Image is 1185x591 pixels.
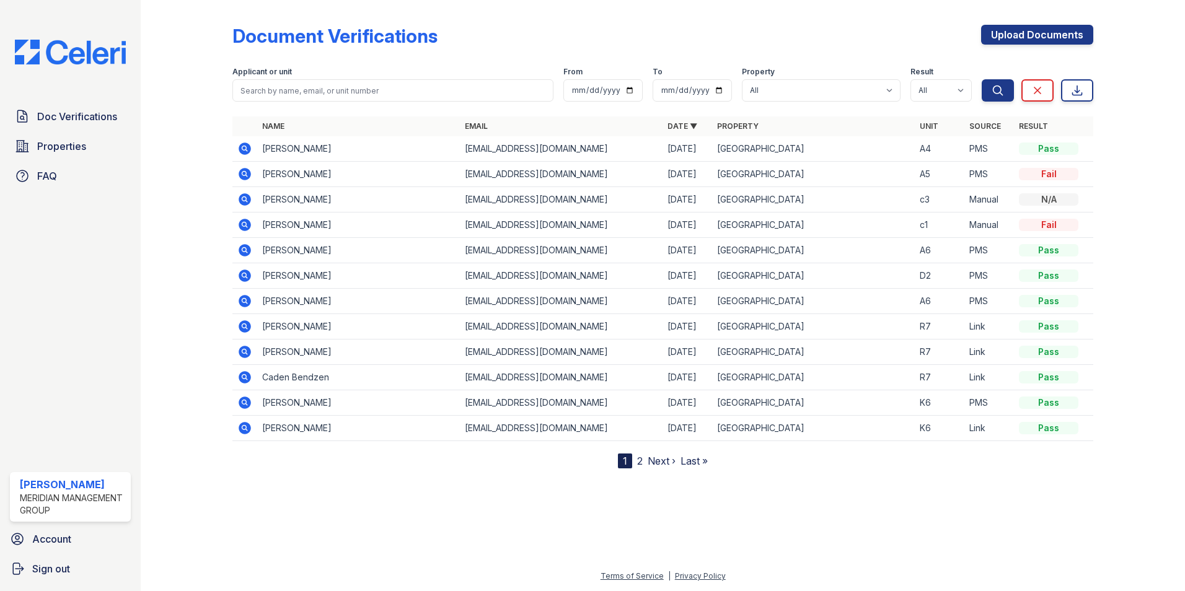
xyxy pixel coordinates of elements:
[232,25,438,47] div: Document Verifications
[37,169,57,183] span: FAQ
[663,416,712,441] td: [DATE]
[964,289,1014,314] td: PMS
[712,187,915,212] td: [GEOGRAPHIC_DATA]
[964,314,1014,339] td: Link
[964,339,1014,365] td: Link
[915,416,964,441] td: K6
[915,339,964,365] td: R7
[1019,320,1078,333] div: Pass
[257,289,460,314] td: [PERSON_NAME]
[460,390,663,416] td: [EMAIL_ADDRESS][DOMAIN_NAME]
[712,314,915,339] td: [GEOGRAPHIC_DATA]
[964,162,1014,187] td: PMS
[460,339,663,365] td: [EMAIL_ADDRESS][DOMAIN_NAME]
[1019,244,1078,256] div: Pass
[920,121,938,131] a: Unit
[668,571,671,580] div: |
[663,339,712,365] td: [DATE]
[1019,295,1078,307] div: Pass
[257,238,460,263] td: [PERSON_NAME]
[915,263,964,289] td: D2
[663,162,712,187] td: [DATE]
[915,390,964,416] td: K6
[32,561,70,576] span: Sign out
[20,477,126,492] div: [PERSON_NAME]
[648,455,676,467] a: Next ›
[1019,396,1078,409] div: Pass
[675,571,726,580] a: Privacy Policy
[915,314,964,339] td: R7
[257,162,460,187] td: [PERSON_NAME]
[460,212,663,238] td: [EMAIL_ADDRESS][DOMAIN_NAME]
[460,263,663,289] td: [EMAIL_ADDRESS][DOMAIN_NAME]
[915,162,964,187] td: A5
[1019,422,1078,434] div: Pass
[663,365,712,390] td: [DATE]
[964,136,1014,162] td: PMS
[5,556,136,581] a: Sign out
[712,162,915,187] td: [GEOGRAPHIC_DATA]
[663,314,712,339] td: [DATE]
[37,139,86,154] span: Properties
[712,289,915,314] td: [GEOGRAPHIC_DATA]
[460,416,663,441] td: [EMAIL_ADDRESS][DOMAIN_NAME]
[257,136,460,162] td: [PERSON_NAME]
[964,263,1014,289] td: PMS
[1019,121,1048,131] a: Result
[20,492,126,517] div: Meridian Management Group
[460,136,663,162] td: [EMAIL_ADDRESS][DOMAIN_NAME]
[460,365,663,390] td: [EMAIL_ADDRESS][DOMAIN_NAME]
[964,416,1014,441] td: Link
[257,390,460,416] td: [PERSON_NAME]
[460,314,663,339] td: [EMAIL_ADDRESS][DOMAIN_NAME]
[964,212,1014,238] td: Manual
[712,238,915,263] td: [GEOGRAPHIC_DATA]
[232,67,292,77] label: Applicant or unit
[964,365,1014,390] td: Link
[964,187,1014,212] td: Manual
[465,121,488,131] a: Email
[964,390,1014,416] td: PMS
[5,40,136,64] img: CE_Logo_Blue-a8612792a0a2168367f1c8372b55b34899dd931a85d93a1a3d3e32e68fde9ad4.png
[262,121,284,131] a: Name
[1019,193,1078,206] div: N/A
[969,121,1001,131] a: Source
[681,455,708,467] a: Last »
[915,238,964,263] td: A6
[257,314,460,339] td: [PERSON_NAME]
[460,162,663,187] td: [EMAIL_ADDRESS][DOMAIN_NAME]
[1019,142,1078,155] div: Pass
[964,238,1014,263] td: PMS
[915,136,964,162] td: A4
[618,453,632,468] div: 1
[717,121,759,131] a: Property
[637,455,643,467] a: 2
[915,289,964,314] td: A6
[663,136,712,162] td: [DATE]
[5,527,136,551] a: Account
[257,365,460,390] td: Caden Bendzen
[910,67,933,77] label: Result
[232,79,553,102] input: Search by name, email, or unit number
[712,390,915,416] td: [GEOGRAPHIC_DATA]
[663,238,712,263] td: [DATE]
[257,263,460,289] td: [PERSON_NAME]
[37,109,117,124] span: Doc Verifications
[601,571,664,580] a: Terms of Service
[1019,371,1078,383] div: Pass
[742,67,775,77] label: Property
[1019,346,1078,358] div: Pass
[663,187,712,212] td: [DATE]
[1019,168,1078,180] div: Fail
[915,187,964,212] td: c3
[257,187,460,212] td: [PERSON_NAME]
[563,67,583,77] label: From
[1019,269,1078,282] div: Pass
[257,416,460,441] td: [PERSON_NAME]
[1019,219,1078,231] div: Fail
[712,339,915,365] td: [GEOGRAPHIC_DATA]
[10,134,131,159] a: Properties
[915,365,964,390] td: R7
[257,212,460,238] td: [PERSON_NAME]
